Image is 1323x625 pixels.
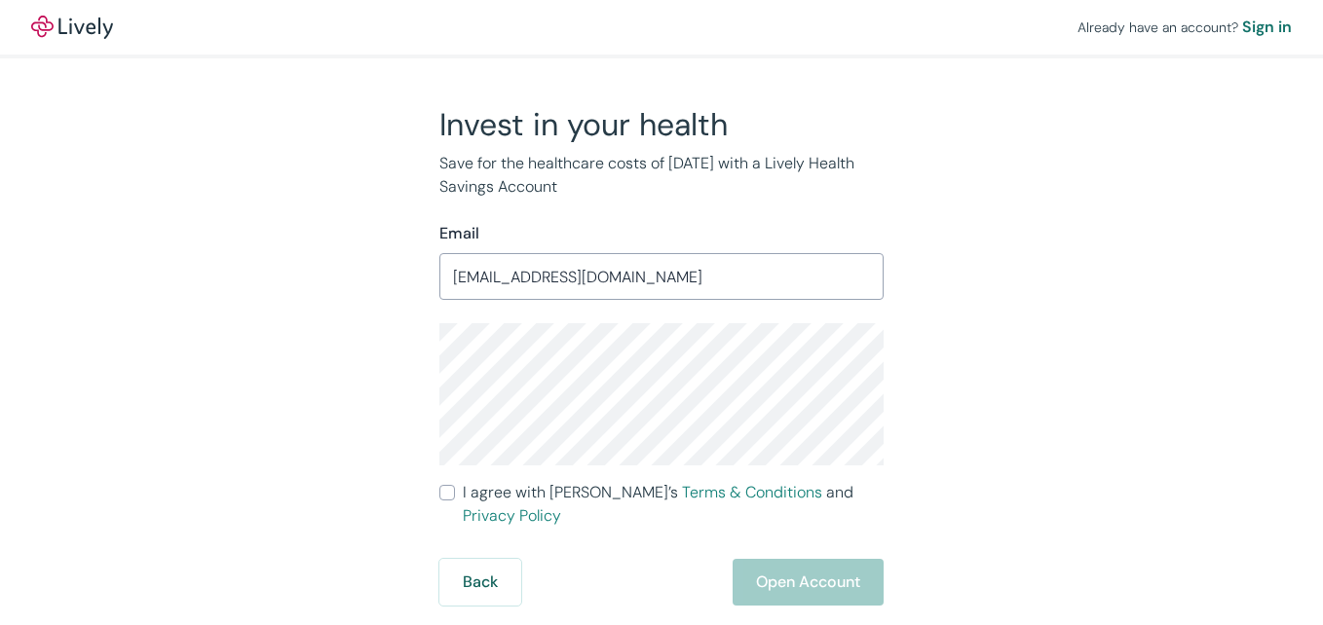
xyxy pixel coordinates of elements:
a: Terms & Conditions [682,482,822,502]
button: Back [439,559,521,606]
div: Already have an account? [1077,16,1292,39]
a: LivelyLively [31,16,113,39]
p: Save for the healthcare costs of [DATE] with a Lively Health Savings Account [439,152,884,199]
h2: Invest in your health [439,105,884,144]
label: Email [439,222,479,245]
a: Sign in [1242,16,1292,39]
a: Privacy Policy [463,505,561,526]
img: Lively [31,16,113,39]
span: I agree with [PERSON_NAME]’s and [463,481,884,528]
